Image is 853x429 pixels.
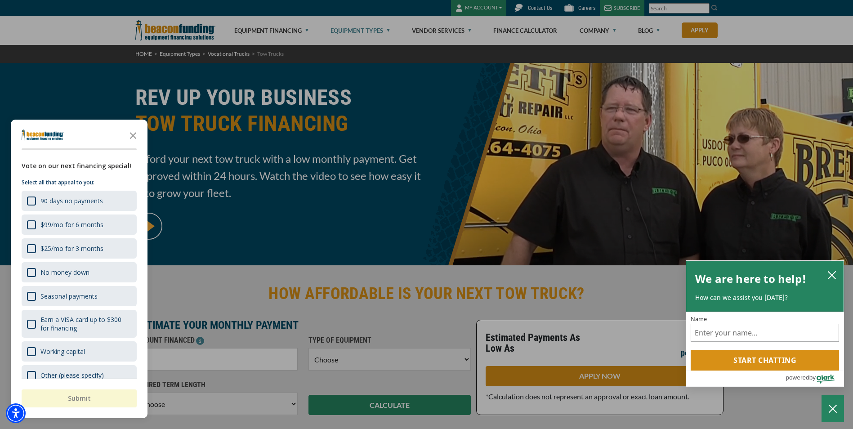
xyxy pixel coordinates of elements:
div: Seasonal payments [22,286,137,306]
button: Start chatting [691,350,839,371]
div: Seasonal payments [40,292,98,300]
label: Name [691,316,839,322]
div: Accessibility Menu [6,403,26,423]
div: Vote on our next financing special! [22,161,137,171]
p: How can we assist you [DATE]? [695,293,835,302]
button: Close the survey [124,126,142,144]
button: Submit [22,389,137,407]
h2: We are here to help! [695,270,806,288]
div: 90 days no payments [22,191,137,211]
img: Company logo [22,130,64,140]
span: by [809,372,816,383]
div: Other (please specify) [22,365,137,385]
div: Working capital [40,347,85,356]
div: No money down [40,268,89,277]
p: Select all that appeal to you: [22,178,137,187]
div: Earn a VISA card up to $300 for financing [40,315,131,332]
input: Name [691,324,839,342]
div: No money down [22,262,137,282]
div: Survey [11,120,147,418]
div: olark chatbox [686,260,844,387]
button: Close Chatbox [822,395,844,422]
button: close chatbox [825,268,839,281]
div: $99/mo for 6 months [22,214,137,235]
div: 90 days no payments [40,197,103,205]
div: Working capital [22,341,137,362]
div: Other (please specify) [40,371,104,380]
div: $25/mo for 3 months [40,244,103,253]
div: Earn a VISA card up to $300 for financing [22,310,137,338]
div: $25/mo for 3 months [22,238,137,259]
div: $99/mo for 6 months [40,220,103,229]
a: Powered by Olark - open in a new tab [786,371,844,386]
span: powered [786,372,809,383]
